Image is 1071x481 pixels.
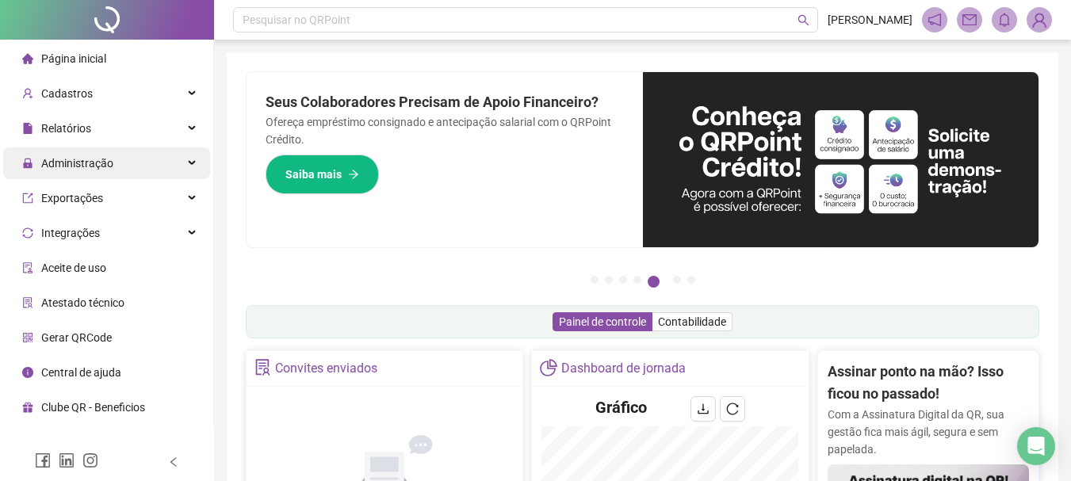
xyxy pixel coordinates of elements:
span: gift [22,402,33,413]
span: sync [22,227,33,239]
button: 1 [591,276,599,284]
span: solution [254,359,271,376]
span: download [697,403,710,415]
span: arrow-right [348,169,359,180]
p: Com a Assinatura Digital da QR, sua gestão fica mais ágil, segura e sem papelada. [828,406,1029,458]
h4: Gráfico [595,396,647,418]
span: facebook [35,452,51,468]
span: Painel de controle [559,315,646,328]
div: Convites enviados [275,355,377,382]
span: user-add [22,88,33,99]
span: [PERSON_NAME] [828,11,912,29]
span: Cadastros [41,87,93,100]
span: linkedin [59,452,75,468]
span: Saiba mais [285,166,342,183]
button: 2 [605,276,613,284]
button: 3 [619,276,627,284]
span: lock [22,158,33,169]
h2: Assinar ponto na mão? Isso ficou no passado! [828,361,1029,406]
div: Dashboard de jornada [561,355,686,382]
img: banner%2F11e687cd-1386-4cbd-b13b-7bd81425532d.png [643,72,1039,247]
span: audit [22,262,33,273]
span: notification [928,13,942,27]
button: Saiba mais [266,155,379,194]
span: Aceite de uso [41,261,106,274]
img: 94179 [1027,8,1051,32]
span: Contabilidade [658,315,726,328]
span: search [798,14,809,26]
span: mail [962,13,977,27]
div: Open Intercom Messenger [1017,427,1055,465]
span: Página inicial [41,52,106,65]
span: export [22,193,33,204]
span: left [168,456,179,468]
span: Central de ajuda [41,366,121,379]
span: Clube QR - Beneficios [41,401,145,414]
span: Integrações [41,227,100,239]
span: home [22,53,33,64]
span: solution [22,297,33,308]
h2: Seus Colaboradores Precisam de Apoio Financeiro? [266,91,624,113]
span: Administração [41,157,113,170]
button: 6 [673,276,681,284]
span: Exportações [41,192,103,204]
p: Ofereça empréstimo consignado e antecipação salarial com o QRPoint Crédito. [266,113,624,148]
span: Gerar QRCode [41,331,112,344]
span: qrcode [22,332,33,343]
button: 4 [633,276,641,284]
span: Atestado técnico [41,296,124,309]
span: instagram [82,452,98,468]
button: 7 [687,276,695,284]
span: file [22,123,33,134]
span: Relatórios [41,122,91,135]
span: reload [726,403,739,415]
span: bell [997,13,1012,27]
button: 5 [648,276,660,288]
span: pie-chart [540,359,557,376]
span: info-circle [22,367,33,378]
